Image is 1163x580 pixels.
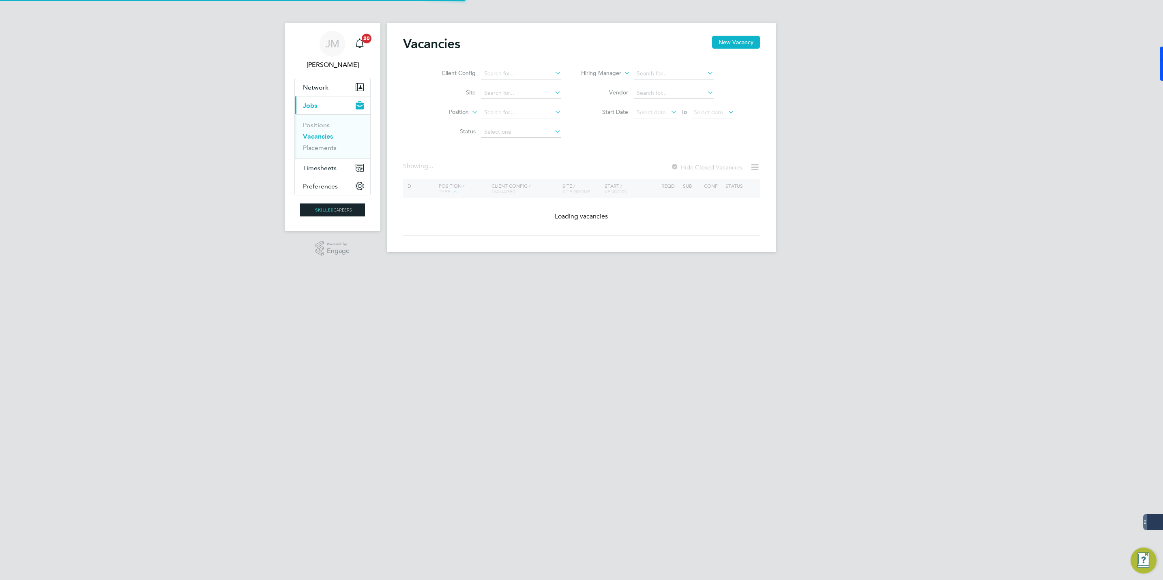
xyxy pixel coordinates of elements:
[634,88,714,99] input: Search for...
[581,108,628,116] label: Start Date
[303,144,337,152] a: Placements
[403,162,435,171] div: Showing
[481,88,561,99] input: Search for...
[679,107,689,117] span: To
[294,60,371,70] span: Jack McMurray
[315,241,350,256] a: Powered byEngage
[481,107,561,118] input: Search for...
[327,241,350,248] span: Powered by
[575,69,621,77] label: Hiring Manager
[429,69,476,77] label: Client Config
[295,96,370,114] button: Jobs
[422,108,469,116] label: Position
[352,31,368,57] a: 20
[294,203,371,216] a: Go to home page
[637,109,666,116] span: Select date
[671,163,742,171] label: Hide Closed Vacancies
[295,78,370,96] button: Network
[303,133,333,140] a: Vacancies
[694,109,723,116] span: Select date
[295,114,370,158] div: Jobs
[303,102,317,109] span: Jobs
[362,34,371,43] span: 20
[295,159,370,177] button: Timesheets
[294,31,371,70] a: JM[PERSON_NAME]
[285,23,380,231] nav: Main navigation
[326,39,339,49] span: JM
[634,68,714,79] input: Search for...
[429,128,476,135] label: Status
[303,182,338,190] span: Preferences
[403,36,460,52] h2: Vacancies
[303,83,328,91] span: Network
[303,164,337,172] span: Timesheets
[481,68,561,79] input: Search for...
[295,177,370,195] button: Preferences
[481,126,561,138] input: Select one
[327,248,350,255] span: Engage
[300,203,365,216] img: skilledcareers-logo-retina.png
[581,89,628,96] label: Vendor
[303,121,330,129] a: Positions
[712,36,760,49] button: New Vacancy
[1131,548,1157,574] button: Engage Resource Center
[428,162,433,170] span: ...
[429,89,476,96] label: Site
